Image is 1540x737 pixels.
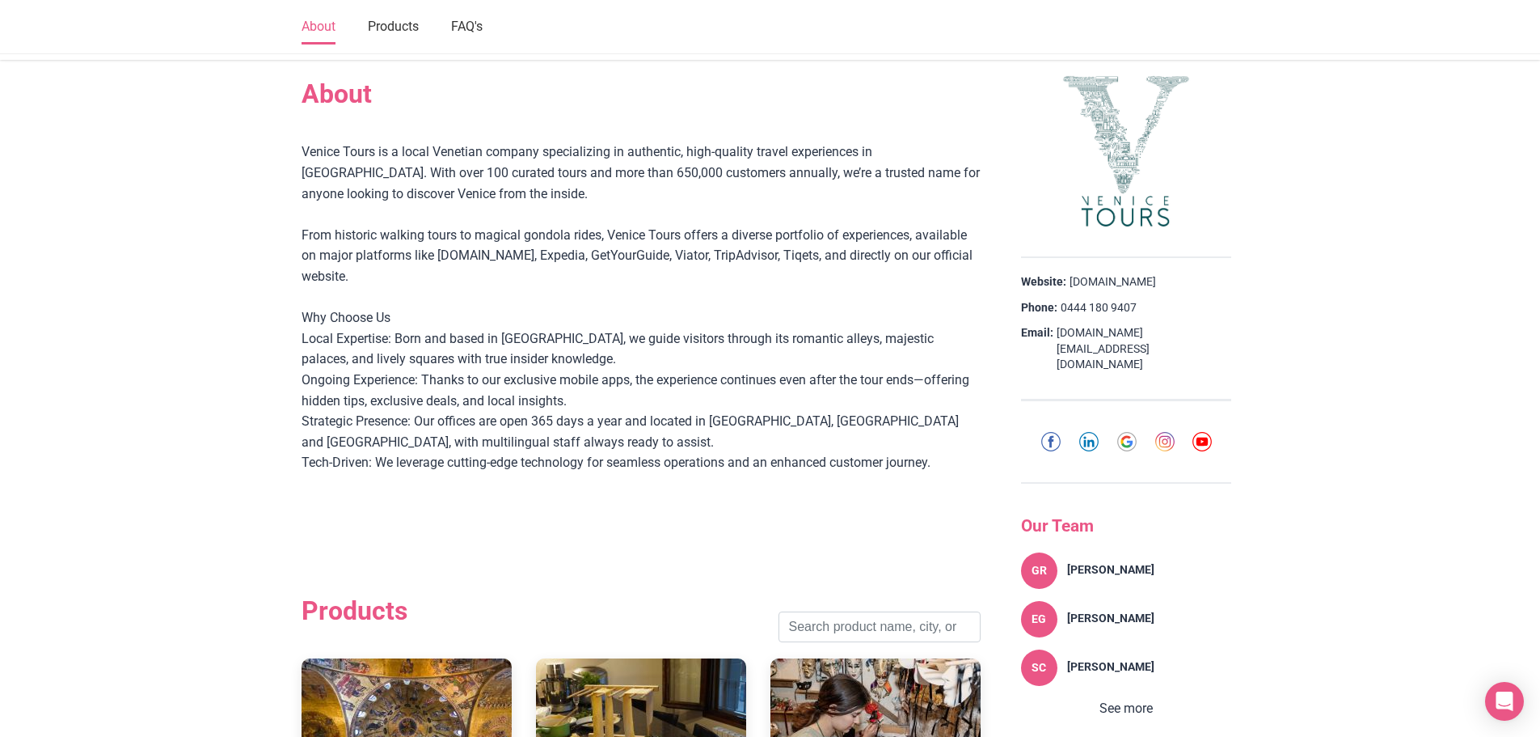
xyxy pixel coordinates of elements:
[1021,300,1231,316] div: 0444 180 9407
[451,11,483,44] a: FAQ's
[1117,432,1137,451] img: google-round-01-4c7ae292eccd65b64cc32667544fd5c1.svg
[302,11,335,44] a: About
[1067,660,1154,674] h4: [PERSON_NAME]
[302,78,981,109] h2: About
[1021,274,1066,290] strong: Website:
[1192,432,1212,451] img: youtube-round-01-0acef599b0341403c37127b094ecd7da.svg
[1021,650,1057,686] div: SC
[1041,432,1061,451] img: facebook-round-01-50ddc191f871d4ecdbe8252d2011563a.svg
[1079,432,1099,451] img: linkedin-round-01-4bc9326eb20f8e88ec4be7e8773b84b7.svg
[1155,432,1175,451] img: instagram-round-01-d873700d03cfe9216e9fb2676c2aa726.svg
[1021,553,1057,589] div: GR
[1021,516,1231,536] h3: Our Team
[1021,325,1053,341] strong: Email:
[778,612,981,642] input: Search product name, city, or interal id
[1067,563,1154,577] h4: [PERSON_NAME]
[1057,325,1231,373] a: [DOMAIN_NAME][EMAIL_ADDRESS][DOMAIN_NAME]
[302,142,981,515] div: Venice Tours is a local Venetian company specializing in authentic, high-quality travel experienc...
[1067,612,1154,625] h4: [PERSON_NAME]
[1021,601,1057,637] div: EG
[1045,70,1207,232] img: Venice Tours logo
[302,595,407,626] h2: Products
[1021,300,1057,316] strong: Phone:
[1485,682,1524,721] div: Open Intercom Messenger
[368,11,419,44] a: Products
[1021,698,1231,719] button: See more
[1070,274,1156,290] a: [DOMAIN_NAME]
